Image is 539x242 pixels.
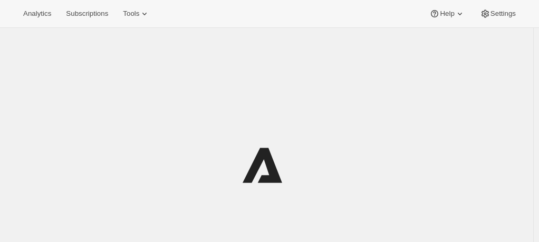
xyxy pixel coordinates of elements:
[474,6,522,21] button: Settings
[440,9,454,18] span: Help
[60,6,114,21] button: Subscriptions
[123,9,139,18] span: Tools
[17,6,57,21] button: Analytics
[423,6,471,21] button: Help
[66,9,108,18] span: Subscriptions
[23,9,51,18] span: Analytics
[117,6,156,21] button: Tools
[490,9,516,18] span: Settings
